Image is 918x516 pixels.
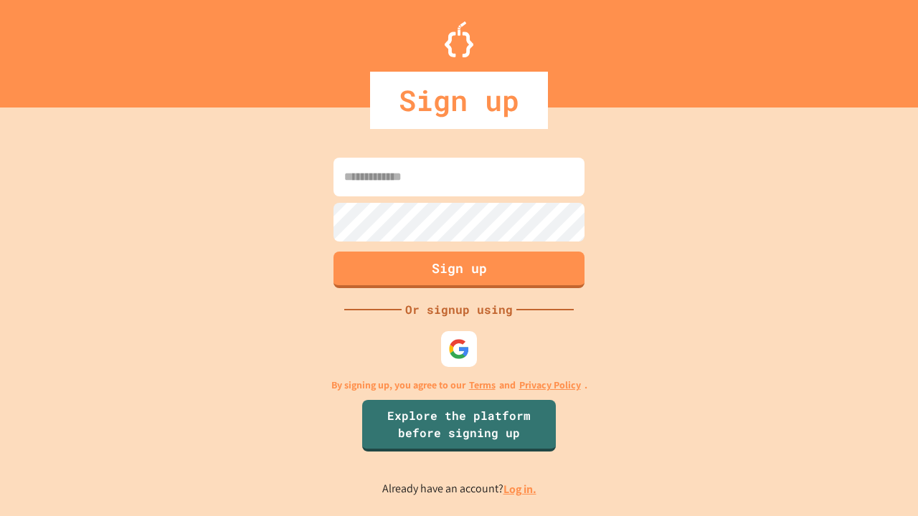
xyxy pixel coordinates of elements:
[331,378,587,393] p: By signing up, you agree to our and .
[519,378,581,393] a: Privacy Policy
[448,338,470,360] img: google-icon.svg
[402,301,516,318] div: Or signup using
[382,480,536,498] p: Already have an account?
[362,400,556,451] a: Explore the platform before signing up
[370,72,548,129] div: Sign up
[469,378,496,393] a: Terms
[333,252,585,288] button: Sign up
[503,482,536,497] a: Log in.
[445,21,473,57] img: Logo.svg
